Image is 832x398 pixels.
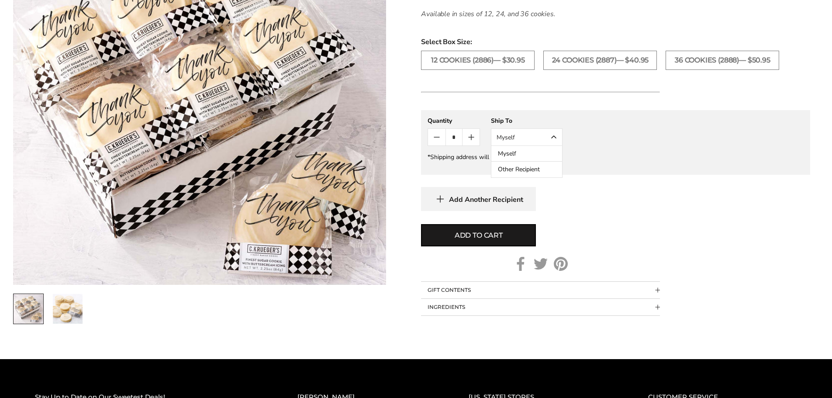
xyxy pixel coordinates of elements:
[534,257,548,271] a: Twitter
[445,129,463,145] input: Quantity
[491,162,562,177] button: Other Recipient
[421,282,660,298] button: Collapsible block button
[13,294,44,324] a: 1 / 2
[666,51,779,70] label: 36 COOKIES (2888)— $50.95
[428,117,480,125] div: Quantity
[491,128,563,146] button: Myself
[52,294,83,324] a: 2 / 2
[421,110,810,175] gfm-form: New recipient
[514,257,528,271] a: Facebook
[421,9,555,19] em: Available in sizes of 12, 24, and 36 cookies.
[421,224,536,246] button: Add to cart
[428,129,445,145] button: Count minus
[14,294,43,324] img: Just the Cookies! Thank You Assortment
[428,153,804,161] div: *Shipping address will be collected at checkout
[421,187,536,211] button: Add Another Recipient
[455,230,503,241] span: Add to cart
[554,257,568,271] a: Pinterest
[463,129,480,145] button: Count plus
[491,146,562,162] button: Myself
[421,51,535,70] label: 12 COOKIES (2886)— $30.95
[421,299,660,315] button: Collapsible block button
[491,117,563,125] div: Ship To
[449,195,523,204] span: Add Another Recipient
[53,294,83,324] img: Just the Cookies! Thank You Assortment
[543,51,657,70] label: 24 COOKIES (2887)— $40.95
[421,37,810,47] span: Select Box Size:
